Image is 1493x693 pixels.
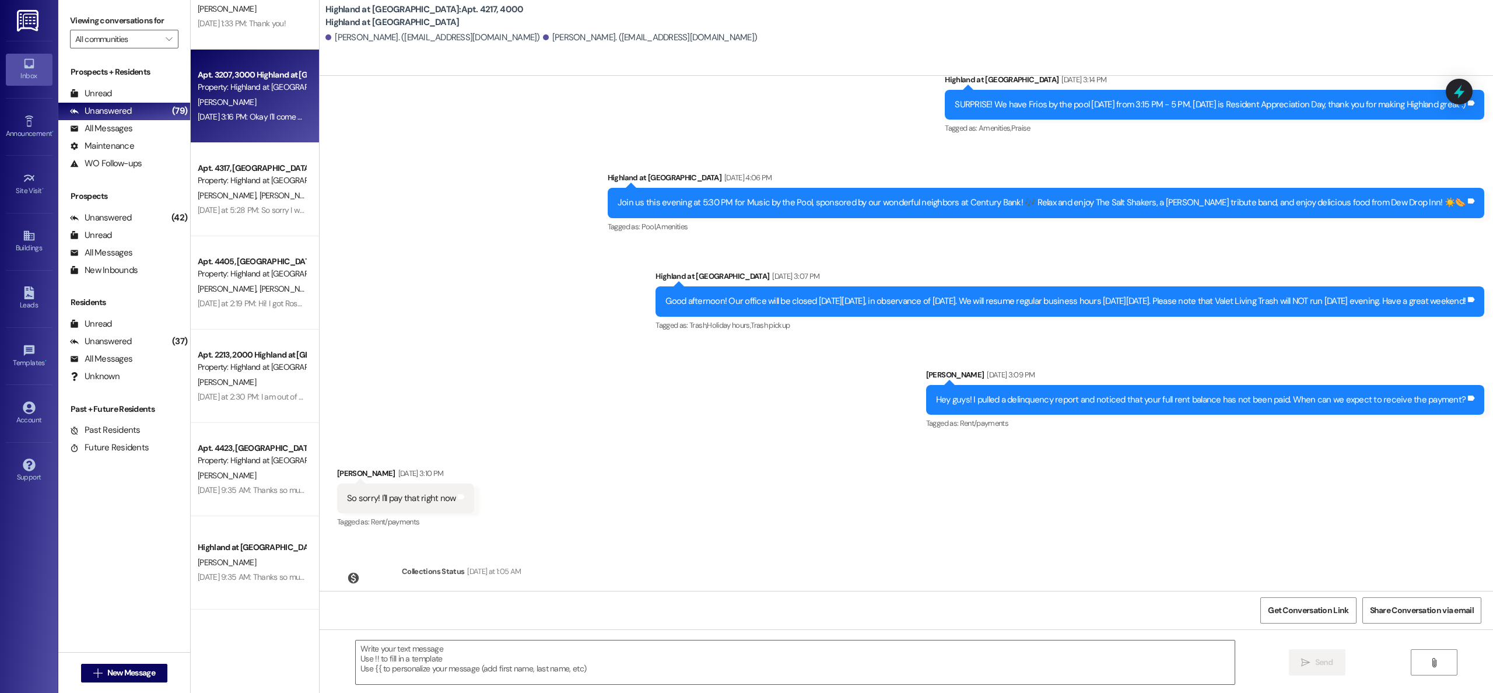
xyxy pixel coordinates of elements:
span: Holiday hours , [707,320,751,330]
a: Leads [6,283,52,314]
div: So sorry! I'll pay that right now [347,492,455,505]
div: [DATE] at 2:30 PM: I am out of the country until the 15th [198,391,382,402]
span: [PERSON_NAME] [198,557,256,568]
div: [PERSON_NAME] [926,369,1484,385]
span: Get Conversation Link [1268,604,1348,617]
i:  [166,34,172,44]
span: [PERSON_NAME] [198,3,256,14]
div: Highland at [GEOGRAPHIC_DATA] [198,541,306,554]
div: Property: Highland at [GEOGRAPHIC_DATA] [198,361,306,373]
div: [PERSON_NAME]. ([EMAIL_ADDRESS][DOMAIN_NAME]) [325,32,540,44]
span: Pool , [642,222,657,232]
div: Residents [58,296,190,309]
div: [DATE] 9:35 AM: Thanks so much! I will stop by [DATE] if that's okay! [198,485,423,495]
div: Unknown [70,370,120,383]
button: New Message [81,664,167,682]
div: All Messages [70,123,132,135]
span: • [42,185,44,193]
div: [DATE] at 5:28 PM: So sorry I was asleep, but I can set my alarm for [DATE] so 3:30-4pm works for... [198,205,619,215]
i:  [1301,658,1310,667]
button: Get Conversation Link [1260,597,1356,624]
div: Unanswered [70,212,132,224]
div: Unanswered [70,335,132,348]
span: • [45,357,47,365]
span: [PERSON_NAME] [260,190,318,201]
div: [DATE] 3:16 PM: Okay I'll come now! [198,111,314,122]
div: Hey guys! I pulled a delinquency report and noticed that your full rent balance has not been paid... [936,394,1466,406]
div: Unanswered [70,105,132,117]
span: Send [1315,656,1333,668]
span: Trash pickup [751,320,790,330]
div: Highland at [GEOGRAPHIC_DATA] [945,73,1484,90]
div: [DATE] 3:10 PM [395,467,444,480]
div: Unread [70,229,112,242]
span: Praise [1011,123,1031,133]
span: Amenities , [979,123,1011,133]
div: WO Follow-ups [70,157,142,170]
div: [DATE] at 1:05 AM [464,565,521,577]
div: [DATE] 3:14 PM [1059,73,1106,86]
div: [PERSON_NAME] has an outstanding balance of $0 for Highland at [GEOGRAPHIC_DATA] (as of [DATE]) [412,590,785,603]
a: Inbox [6,54,52,85]
div: Apt. 3207, 3000 Highland at [GEOGRAPHIC_DATA] [198,69,306,81]
span: [PERSON_NAME] [198,377,256,387]
a: Support [6,455,52,487]
div: [DATE] at 2:19 PM: Hi! I got Rosemarys message about the washer. Can [PERSON_NAME] come by after ... [198,298,588,309]
span: New Message [107,667,155,679]
a: Buildings [6,226,52,257]
span: [PERSON_NAME] [260,283,318,294]
div: Tagged as: [926,415,1484,432]
div: (37) [169,332,190,351]
div: [DATE] 3:07 PM [769,270,819,282]
div: Tagged as: [337,513,474,530]
button: Share Conversation via email [1362,597,1481,624]
span: Rent/payments [371,517,420,527]
div: Apt. 2213, 2000 Highland at [GEOGRAPHIC_DATA] [198,349,306,361]
div: [PERSON_NAME] [337,467,474,484]
button: Send [1289,649,1345,675]
b: Highland at [GEOGRAPHIC_DATA]: Apt. 4217, 4000 Highland at [GEOGRAPHIC_DATA] [325,3,559,29]
div: All Messages [70,247,132,259]
div: Unread [70,87,112,100]
div: All Messages [70,353,132,365]
div: [DATE] 4:06 PM [721,171,772,184]
i:  [93,668,102,678]
span: [PERSON_NAME] [198,283,260,294]
div: Property: Highland at [GEOGRAPHIC_DATA] [198,81,306,93]
div: Property: Highland at [GEOGRAPHIC_DATA] [198,174,306,187]
div: Past + Future Residents [58,403,190,415]
div: (42) [169,209,190,227]
div: Join us this evening at 5:30 PM for Music by the Pool, sponsored by our wonderful neighbors at Ce... [618,197,1466,209]
a: Account [6,398,52,429]
div: Past Residents [70,424,141,436]
span: [PERSON_NAME] [198,97,256,107]
div: Prospects [58,190,190,202]
div: New Inbounds [70,264,138,276]
div: Apt. 4423, [GEOGRAPHIC_DATA] at [GEOGRAPHIC_DATA] [198,442,306,454]
label: Viewing conversations for [70,12,178,30]
span: [PERSON_NAME] [198,190,260,201]
div: Tagged as: [608,218,1484,235]
span: Share Conversation via email [1370,604,1474,617]
div: [PERSON_NAME]. ([EMAIL_ADDRESS][DOMAIN_NAME]) [543,32,758,44]
div: Tagged as: [656,317,1484,334]
div: Highland at [GEOGRAPHIC_DATA] [656,270,1484,286]
img: ResiDesk Logo [17,10,41,32]
div: Apt. 4405, [GEOGRAPHIC_DATA] at [GEOGRAPHIC_DATA] [198,256,306,268]
div: Property: Highland at [GEOGRAPHIC_DATA] [198,268,306,280]
div: Future Residents [70,442,149,454]
div: Prospects + Residents [58,66,190,78]
input: All communities [75,30,160,48]
div: (79) [169,102,190,120]
div: [DATE] 9:35 AM: Thanks so much! I will stop by [DATE] if that's okay! [198,572,423,582]
a: Templates • [6,341,52,372]
div: SURPRISE! We have Frios by the pool [DATE] from 3:15 PM - 5 PM. [DATE] is Resident Appreciation D... [955,99,1466,111]
i:  [1429,658,1438,667]
div: Tagged as: [945,120,1484,136]
div: [DATE] 3:09 PM [984,369,1035,381]
div: Property: Highland at [GEOGRAPHIC_DATA] [198,454,306,467]
div: Highland at [GEOGRAPHIC_DATA] [608,171,1484,188]
div: Apt. 4317, [GEOGRAPHIC_DATA] at [GEOGRAPHIC_DATA] [198,162,306,174]
span: [PERSON_NAME] [198,470,256,481]
div: Collections Status [402,565,464,577]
